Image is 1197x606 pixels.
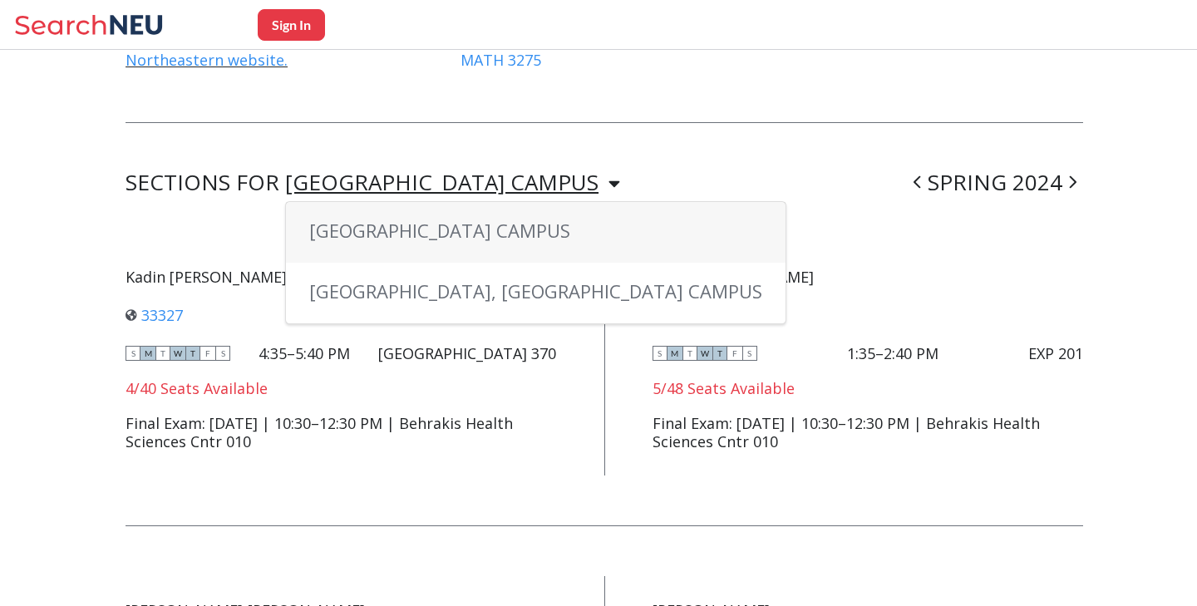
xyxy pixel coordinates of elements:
span: T [155,346,170,361]
div: Final Exam: [DATE] | 10:30–12:30 PM | Behrakis Health Sciences Cntr 010 [653,414,1083,451]
span: T [185,346,200,361]
span: S [215,346,230,361]
a: MATH 3275 [461,50,541,70]
span: S [126,346,140,361]
div: EXP 201 [1028,344,1083,362]
span: W [697,346,712,361]
span: S [653,346,667,361]
span: F [200,346,215,361]
div: SPRING 2024 [907,173,1083,193]
div: Kadin [PERSON_NAME] [126,268,556,286]
div: Final Exam: [DATE] | 10:30–12:30 PM | Behrakis Health Sciences Cntr 010 [126,414,556,451]
div: Kadin [PERSON_NAME] [653,268,1083,286]
span: M [667,346,682,361]
span: W [170,346,185,361]
div: 4/40 Seats Available [126,379,556,397]
div: SECTIONS FOR [126,173,620,193]
span: F [727,346,742,361]
div: 4:35–5:40 PM [259,344,350,362]
a: 33327 [126,305,183,325]
div: [GEOGRAPHIC_DATA] CAMPUS [285,173,598,191]
div: 1:35–2:40 PM [847,344,938,362]
span: T [682,346,697,361]
span: S [742,346,757,361]
span: [GEOGRAPHIC_DATA], [GEOGRAPHIC_DATA] CAMPUS [309,278,762,303]
span: [GEOGRAPHIC_DATA] CAMPUS [309,218,570,243]
div: [GEOGRAPHIC_DATA] 370 [378,344,556,362]
button: Sign In [258,9,325,41]
div: 5/48 Seats Available [653,379,1083,397]
span: T [712,346,727,361]
span: M [140,346,155,361]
